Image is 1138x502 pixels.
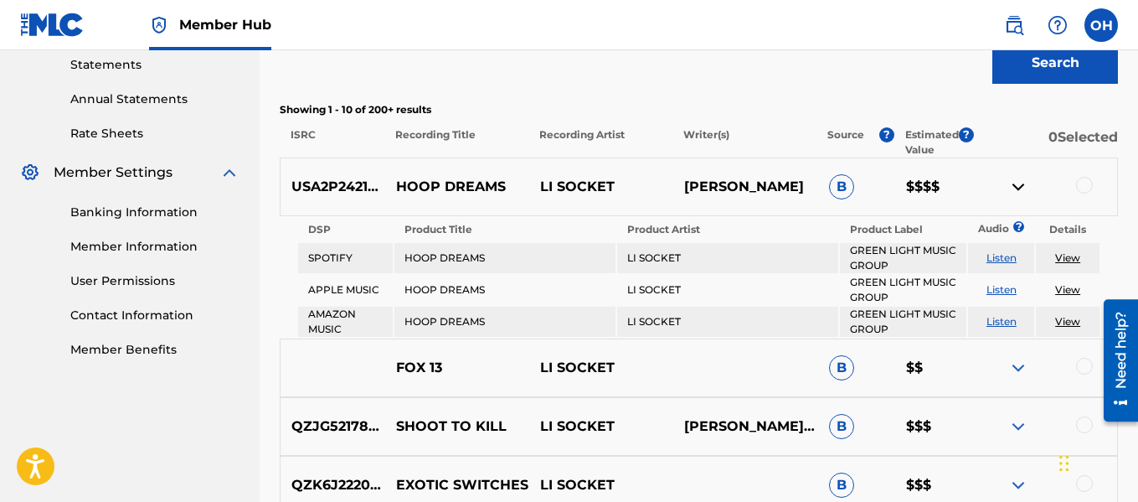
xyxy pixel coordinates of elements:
a: Listen [986,251,1017,264]
a: Listen [986,283,1017,296]
td: GREEN LIGHT MUSIC GROUP [840,243,966,273]
a: View [1055,283,1080,296]
img: expand [1008,417,1028,437]
p: Recording Artist [528,127,672,158]
p: EXOTIC SWITCHES [385,475,529,495]
span: ? [1018,221,1019,232]
p: HOOP DREAMS [385,177,529,197]
a: Member Benefits [70,341,239,359]
a: Annual Statements [70,91,239,108]
a: User Permissions [70,272,239,290]
div: Help [1041,8,1074,42]
td: HOOP DREAMS [394,243,615,273]
p: ISRC [280,127,384,158]
td: AMAZON MUSIC [298,307,393,337]
td: LI SOCKET [617,243,838,273]
td: GREEN LIGHT MUSIC GROUP [840,307,966,337]
th: Details [1036,218,1099,241]
p: LI SOCKET [529,358,673,378]
span: Member Settings [54,163,173,183]
p: Writer(s) [672,127,816,158]
span: Member Hub [179,15,271,34]
iframe: Chat Widget [1054,422,1138,502]
td: GREEN LIGHT MUSIC GROUP [840,275,966,305]
td: LI SOCKET [617,275,838,305]
td: LI SOCKET [617,307,838,337]
img: Top Rightsholder [149,15,169,35]
a: View [1055,251,1080,264]
img: search [1004,15,1024,35]
span: B [829,355,854,380]
span: ? [959,127,974,142]
p: Source [827,127,864,158]
p: $$$ [895,417,973,437]
img: MLC Logo [20,13,85,37]
p: $$ [895,358,973,378]
td: HOOP DREAMS [394,275,615,305]
td: APPLE MUSIC [298,275,393,305]
img: contract [1008,177,1028,197]
p: QZJG52178820 [281,417,385,437]
th: Product Artist [617,218,838,241]
img: Member Settings [20,163,40,183]
div: Drag [1059,438,1069,489]
td: HOOP DREAMS [394,307,615,337]
p: LI SOCKET [529,475,673,495]
span: B [829,473,854,498]
p: Showing 1 - 10 of 200+ results [280,102,1118,117]
p: [PERSON_NAME], [PERSON_NAME] [673,417,817,437]
img: help [1048,15,1068,35]
a: Statements [70,56,239,74]
p: LI SOCKET [529,177,673,197]
a: Member Information [70,238,239,256]
p: Audio [968,221,988,236]
p: QZK6J2220870 [281,475,385,495]
a: Listen [986,315,1017,328]
button: Search [992,42,1118,84]
p: FOX 13 [385,358,529,378]
img: expand [1008,358,1028,378]
th: Product Title [394,218,615,241]
a: Contact Information [70,307,239,324]
p: 0 Selected [974,127,1118,158]
p: $$$$ [895,177,973,197]
th: Product Label [840,218,966,241]
a: Banking Information [70,204,239,221]
th: DSP [298,218,393,241]
p: SHOOT TO KILL [385,417,529,437]
td: SPOTIFY [298,243,393,273]
iframe: Resource Center [1091,293,1138,428]
a: Rate Sheets [70,125,239,142]
span: ? [879,127,894,142]
p: Recording Title [384,127,528,158]
p: [PERSON_NAME] [673,177,817,197]
span: B [829,174,854,199]
img: expand [1008,475,1028,495]
div: User Menu [1084,8,1118,42]
p: Estimated Value [905,127,959,158]
p: LI SOCKET [529,417,673,437]
p: USA2P2421726 [281,177,385,197]
span: B [829,414,854,439]
img: expand [219,163,239,183]
a: Public Search [997,8,1031,42]
p: $$$ [895,475,973,495]
a: View [1055,315,1080,328]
